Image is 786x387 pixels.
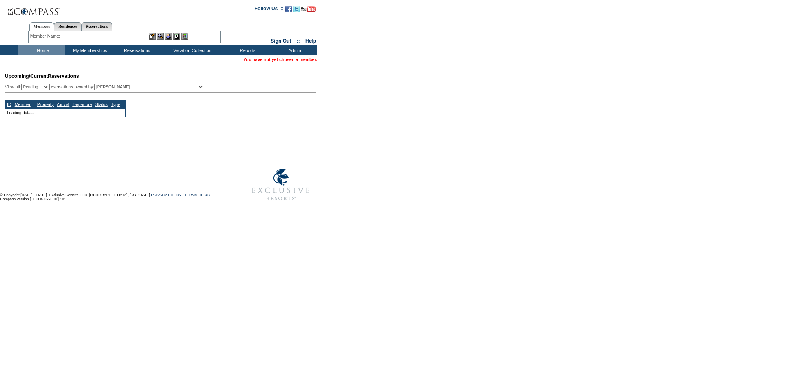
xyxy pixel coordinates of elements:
a: Property [37,102,54,107]
span: Upcoming/Current [5,73,48,79]
a: Departure [72,102,92,107]
a: Arrival [57,102,69,107]
span: You have not yet chosen a member. [244,57,317,62]
a: Status [95,102,108,107]
a: Become our fan on Facebook [285,8,292,13]
img: b_edit.gif [149,33,156,40]
img: Impersonate [165,33,172,40]
a: Residences [54,22,81,31]
span: :: [297,38,300,44]
td: Follow Us :: [255,5,284,15]
a: Members [29,22,54,31]
a: ID [7,102,11,107]
td: Vacation Collection [160,45,223,55]
a: Member [15,102,31,107]
td: Admin [270,45,317,55]
a: Type [111,102,120,107]
a: TERMS OF USE [185,193,212,197]
img: Subscribe to our YouTube Channel [301,6,316,12]
td: Home [18,45,65,55]
img: Follow us on Twitter [293,6,300,12]
a: Subscribe to our YouTube Channel [301,8,316,13]
img: View [157,33,164,40]
td: My Memberships [65,45,113,55]
span: Reservations [5,73,79,79]
a: Follow us on Twitter [293,8,300,13]
div: Member Name: [30,33,62,40]
td: Loading data... [5,109,126,117]
img: b_calculator.gif [181,33,188,40]
div: View all: reservations owned by: [5,84,208,90]
img: Exclusive Resorts [244,164,317,205]
a: Reservations [81,22,112,31]
img: Become our fan on Facebook [285,6,292,12]
a: PRIVACY POLICY [151,193,181,197]
td: Reservations [113,45,160,55]
a: Sign Out [271,38,291,44]
td: Reports [223,45,270,55]
img: Reservations [173,33,180,40]
a: Help [305,38,316,44]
